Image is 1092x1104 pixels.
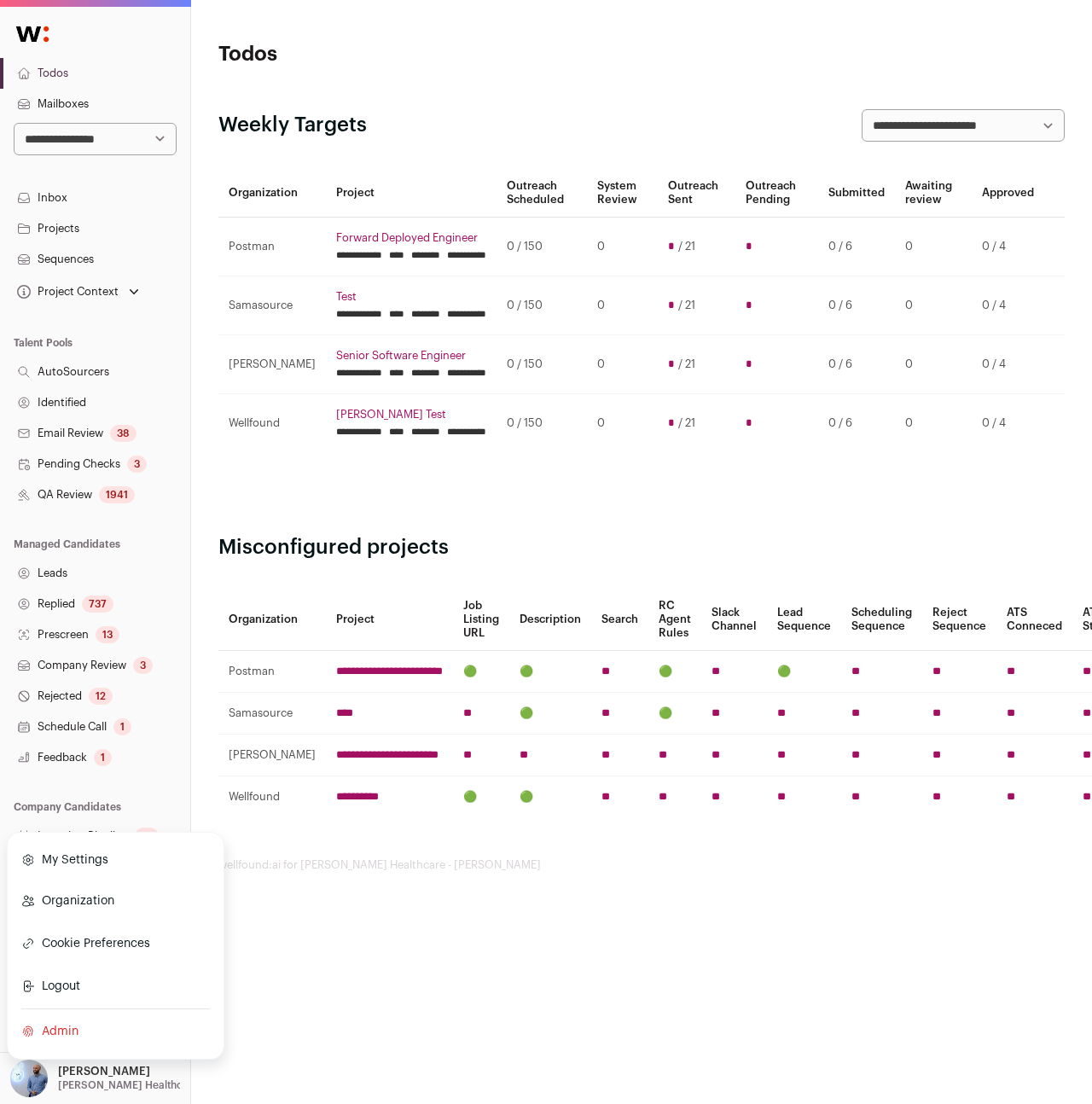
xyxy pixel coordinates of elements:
td: [PERSON_NAME] [218,735,326,776]
div: 1 [113,718,131,735]
span: / 21 [678,299,695,312]
td: Samasource [218,693,326,735]
th: Scheduling Sequence [841,589,922,651]
a: Organization [21,882,210,920]
td: 0 / 6 [818,335,895,394]
td: 0 / 6 [818,276,895,335]
p: [PERSON_NAME] Healthcare [58,1078,199,1092]
a: Admin [21,1013,210,1050]
span: / 21 [678,416,695,430]
div: 1 [94,749,112,766]
a: Forward Deployed Engineer [336,231,486,245]
td: 0 / 150 [497,394,587,453]
a: [PERSON_NAME] Test [336,408,486,421]
td: 🟢 [453,651,509,693]
td: 0 [587,276,658,335]
div: 38 [110,425,136,442]
th: Project [326,169,497,218]
th: Reject Sequence [922,589,996,651]
th: System Review [587,169,658,218]
td: 0 / 4 [972,335,1044,394]
a: Cookie Preferences [21,923,210,964]
td: 0 / 150 [497,335,587,394]
td: 0 [895,218,972,276]
td: Wellfound [218,776,326,818]
td: Postman [218,651,326,693]
div: 3 [133,657,153,674]
h2: Misconfigured projects [218,534,1065,561]
th: Search [591,589,648,651]
div: 1941 [99,486,135,503]
td: 0 [895,394,972,453]
td: 0 [895,276,972,335]
td: Wellfound [218,394,326,453]
button: Open dropdown [7,1060,183,1097]
span: / 21 [678,357,695,371]
h2: Weekly Targets [218,112,367,139]
div: 737 [82,596,113,613]
th: Organization [218,169,326,218]
th: Awaiting review [895,169,972,218]
td: 🟢 [648,651,701,693]
th: RC Agent Rules [648,589,701,651]
footer: wellfound:ai for [PERSON_NAME] Healthcare - [PERSON_NAME] [218,858,1065,872]
th: Approved [972,169,1044,218]
td: 🟢 [509,693,591,735]
td: 0 / 150 [497,218,587,276]
td: 0 / 6 [818,394,895,453]
td: 0 [587,335,658,394]
a: My Settings [21,841,210,879]
div: 13 [96,626,119,643]
p: [PERSON_NAME] [58,1065,150,1078]
th: Outreach Scheduled [497,169,587,218]
td: 0 / 6 [818,218,895,276]
th: Description [509,589,591,651]
td: 🟢 [509,651,591,693]
div: 12 [89,688,113,705]
th: Outreach Pending [735,169,818,218]
a: Senior Software Engineer [336,349,486,363]
th: Lead Sequence [767,589,841,651]
td: 0 / 4 [972,218,1044,276]
td: Postman [218,218,326,276]
td: 0 / 4 [972,394,1044,453]
button: Open dropdown [14,280,142,304]
td: 0 [587,218,658,276]
button: Logout [21,967,210,1005]
td: 0 / 4 [972,276,1044,335]
td: 🟢 [453,776,509,818]
img: 97332-medium_jpg [10,1060,48,1097]
div: 3 [127,456,147,473]
span: / 21 [678,240,695,253]
h1: Todos [218,41,501,68]
td: 0 [895,335,972,394]
th: Organization [218,589,326,651]
th: Job Listing URL [453,589,509,651]
a: Test [336,290,486,304]
div: 12 [135,828,159,845]
td: 0 / 150 [497,276,587,335]
td: Samasource [218,276,326,335]
td: 🟢 [648,693,701,735]
th: Slack Channel [701,589,767,651]
th: Outreach Sent [658,169,735,218]
td: 0 [587,394,658,453]
td: 🟢 [767,651,841,693]
td: [PERSON_NAME] [218,335,326,394]
img: Wellfound [7,17,58,51]
th: Project [326,589,453,651]
th: Submitted [818,169,895,218]
div: Project Context [14,285,119,299]
th: ATS Conneced [996,589,1072,651]
td: 🟢 [509,776,591,818]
